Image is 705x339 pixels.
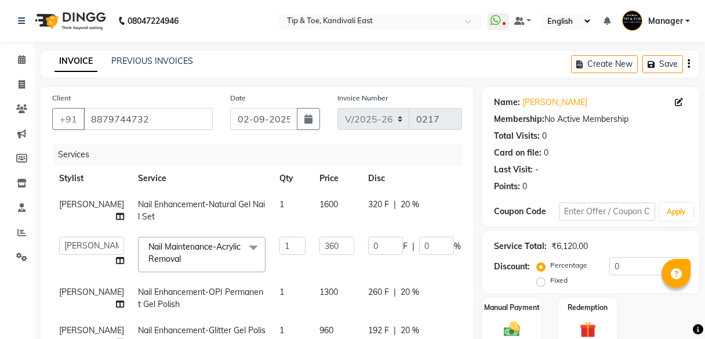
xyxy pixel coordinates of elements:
button: Save [642,55,683,73]
a: PREVIOUS INVOICES [111,56,193,66]
span: | [394,324,396,337]
span: 1 [279,199,284,210]
a: x [181,254,186,264]
span: 20 % [401,324,419,337]
span: 1300 [319,287,338,297]
span: 260 F [368,286,389,298]
div: Coupon Code [494,205,558,218]
div: No Active Membership [494,113,688,125]
th: Service [131,165,272,192]
th: Price [312,165,361,192]
div: Card on file: [494,147,542,159]
span: F [403,240,408,253]
span: 1600 [319,199,338,210]
div: Name: [494,96,520,109]
span: % [454,240,461,253]
span: Nail Enhancement-OPI Permanent Gel Polish [138,287,263,309]
span: Nail Maintenance-Acrylic Removal [148,241,241,264]
div: Last Visit: [494,164,533,176]
span: [PERSON_NAME] [59,287,124,297]
div: Services [53,144,471,165]
div: ₹6,120.00 [551,240,588,253]
div: Points: [494,181,520,193]
label: Client [52,93,71,103]
div: Service Total: [494,240,547,253]
div: 0 [544,147,548,159]
label: Date [230,93,246,103]
span: 320 F [368,199,389,211]
span: 192 F [368,324,389,337]
input: Enter Offer / Coupon Code [559,203,656,221]
label: Redemption [568,302,608,313]
span: | [412,240,415,253]
button: Create New [571,55,638,73]
span: [PERSON_NAME] [59,325,124,336]
img: Manager [622,10,642,31]
span: Nail Enhancement-Natural Gel Nail Set [138,199,265,222]
span: 20 % [401,199,419,211]
th: Disc [361,165,468,192]
div: - [535,164,539,176]
img: logo [30,5,109,37]
button: +91 [52,108,85,130]
div: Total Visits: [494,130,540,142]
a: INVOICE [54,51,97,72]
span: Manager [648,15,683,27]
div: Membership: [494,113,544,125]
div: 0 [542,130,547,142]
th: Stylist [52,165,131,192]
span: 960 [319,325,333,336]
span: | [394,199,396,211]
label: Fixed [550,275,568,286]
span: 1 [279,287,284,297]
input: Search by Name/Mobile/Email/Code [83,108,213,130]
span: | [394,286,396,298]
th: Qty [272,165,312,192]
span: [PERSON_NAME] [59,199,124,210]
img: _cash.svg [499,320,525,338]
label: Manual Payment [484,302,540,313]
span: 1 [279,325,284,336]
div: Discount: [494,261,530,273]
button: Apply [660,203,693,221]
a: [PERSON_NAME] [522,96,587,109]
label: Invoice Number [337,93,388,103]
label: Percentage [550,260,587,271]
div: 0 [522,181,527,193]
b: 08047224946 [128,5,179,37]
span: 20 % [401,286,419,298]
